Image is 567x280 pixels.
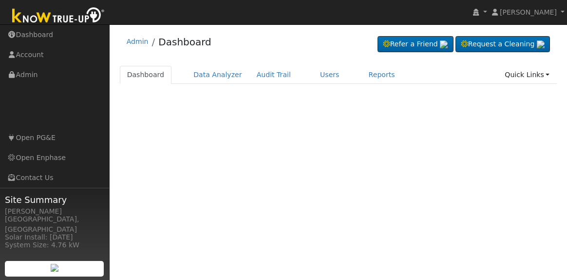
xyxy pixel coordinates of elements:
a: Data Analyzer [186,66,249,84]
span: Site Summary [5,193,104,206]
a: Users [313,66,347,84]
div: System Size: 4.76 kW [5,240,104,250]
span: [PERSON_NAME] [500,8,557,16]
a: Audit Trail [249,66,298,84]
a: Quick Links [497,66,557,84]
a: Request a Cleaning [455,36,550,53]
a: Dashboard [120,66,172,84]
img: retrieve [537,40,545,48]
div: [GEOGRAPHIC_DATA], [GEOGRAPHIC_DATA] [5,214,104,235]
a: Reports [361,66,402,84]
a: Dashboard [158,36,211,48]
img: retrieve [51,264,58,272]
a: Refer a Friend [378,36,454,53]
a: Admin [127,38,149,45]
div: Solar Install: [DATE] [5,232,104,242]
div: [PERSON_NAME] [5,206,104,217]
img: retrieve [440,40,448,48]
img: Know True-Up [7,5,110,27]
